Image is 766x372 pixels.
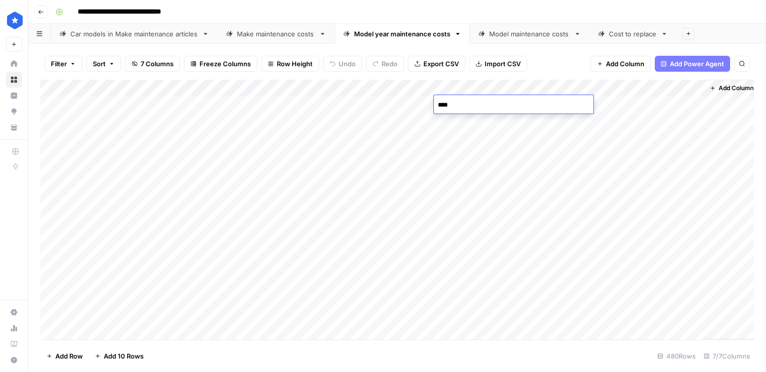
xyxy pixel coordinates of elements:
[51,59,67,69] span: Filter
[489,29,570,39] div: Model maintenance costs
[589,24,676,44] a: Cost to replace
[6,88,22,104] a: Insights
[184,56,257,72] button: Freeze Columns
[606,59,644,69] span: Add Column
[6,352,22,368] button: Help + Support
[366,56,404,72] button: Redo
[485,59,521,69] span: Import CSV
[6,11,24,29] img: ConsumerAffairs Logo
[237,29,315,39] div: Make maintenance costs
[44,56,82,72] button: Filter
[609,29,657,39] div: Cost to replace
[6,8,22,33] button: Workspace: ConsumerAffairs
[6,320,22,336] a: Usage
[590,56,651,72] button: Add Column
[55,351,83,361] span: Add Row
[277,59,313,69] span: Row Height
[141,59,174,69] span: 7 Columns
[6,120,22,135] a: Your Data
[408,56,465,72] button: Export CSV
[354,29,450,39] div: Model year maintenance costs
[470,24,589,44] a: Model maintenance costs
[6,72,22,88] a: Browse
[423,59,459,69] span: Export CSV
[217,24,335,44] a: Make maintenance costs
[339,59,356,69] span: Undo
[323,56,362,72] button: Undo
[700,348,754,364] div: 7/7 Columns
[6,336,22,352] a: Learning Hub
[104,351,144,361] span: Add 10 Rows
[70,29,198,39] div: Car models in Make maintenance articles
[655,56,730,72] button: Add Power Agent
[335,24,470,44] a: Model year maintenance costs
[6,56,22,72] a: Home
[469,56,527,72] button: Import CSV
[199,59,251,69] span: Freeze Columns
[125,56,180,72] button: 7 Columns
[6,304,22,320] a: Settings
[261,56,319,72] button: Row Height
[86,56,121,72] button: Sort
[40,348,89,364] button: Add Row
[6,104,22,120] a: Opportunities
[706,82,758,95] button: Add Column
[719,84,754,93] span: Add Column
[670,59,724,69] span: Add Power Agent
[51,24,217,44] a: Car models in Make maintenance articles
[382,59,397,69] span: Redo
[89,348,150,364] button: Add 10 Rows
[653,348,700,364] div: 480 Rows
[93,59,106,69] span: Sort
